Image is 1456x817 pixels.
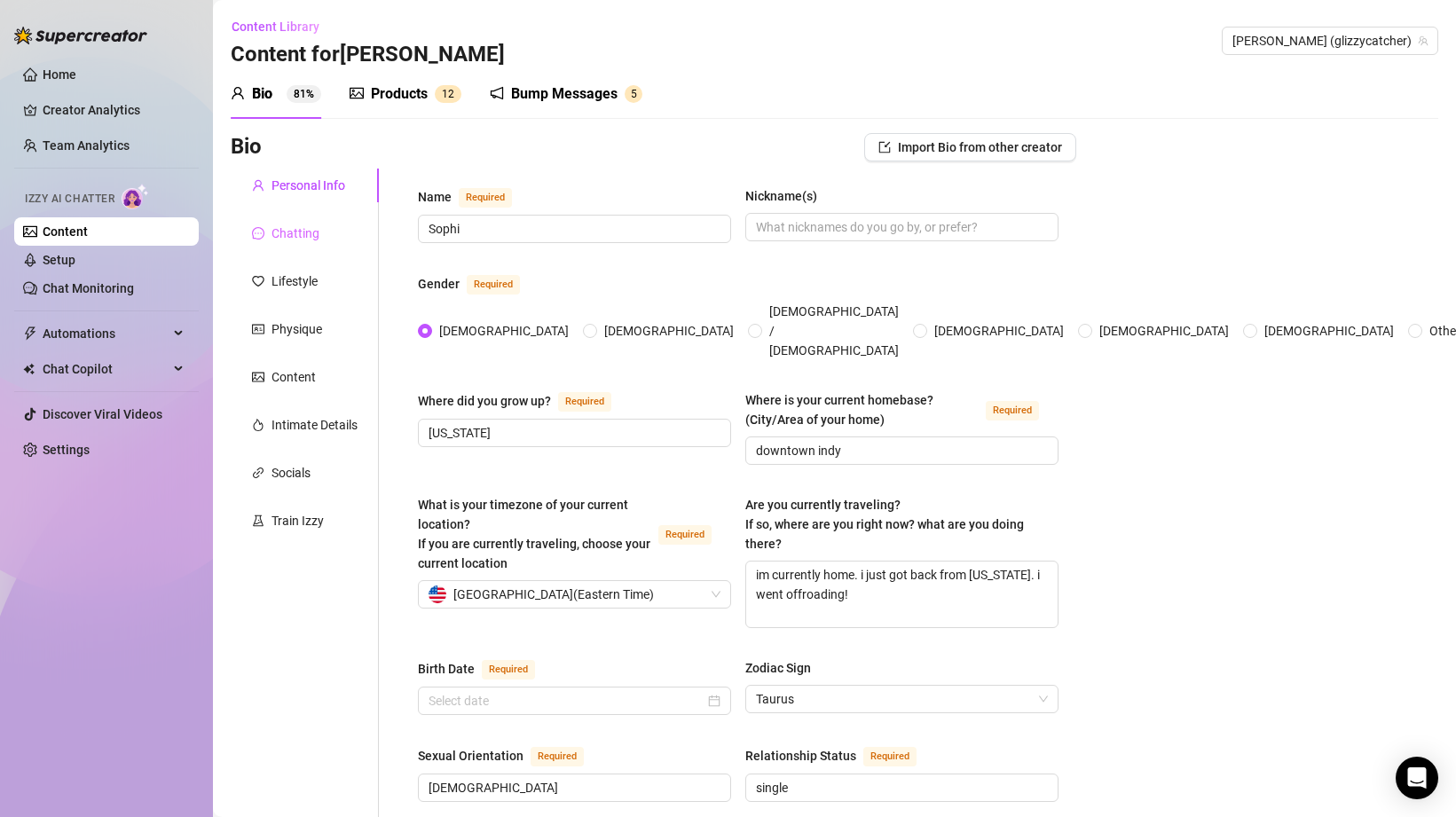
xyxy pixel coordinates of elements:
[878,141,891,153] span: import
[23,363,35,375] img: Chat Copilot
[756,686,1048,712] span: Taurus
[863,747,917,766] span: Required
[453,581,654,608] span: [GEOGRAPHIC_DATA] ( Eastern Time )
[272,271,318,291] div: Lifestyle
[467,275,520,295] span: Required
[429,585,446,603] img: us
[435,85,461,103] sup: 12
[272,319,322,339] div: Physique
[745,746,856,766] div: Relationship Status
[1418,35,1428,46] span: team
[459,188,512,208] span: Required
[432,321,576,341] span: [DEMOGRAPHIC_DATA]
[756,441,1044,460] input: Where is your current homebase? (City/Area of your home)
[272,224,319,243] div: Chatting
[864,133,1076,161] button: Import Bio from other creator
[1092,321,1236,341] span: [DEMOGRAPHIC_DATA]
[252,419,264,431] span: fire
[418,391,551,411] div: Where did you grow up?
[43,443,90,457] a: Settings
[43,355,169,383] span: Chat Copilot
[418,746,523,766] div: Sexual Orientation
[658,525,712,545] span: Required
[429,691,704,711] input: Birth Date
[745,658,811,678] div: Zodiac Sign
[418,498,650,570] span: What is your timezone of your current location? If you are currently traveling, choose your curre...
[511,83,618,105] div: Bump Messages
[252,515,264,527] span: experiment
[1232,27,1428,54] span: Sophie (glizzycatcher)
[745,658,823,678] label: Zodiac Sign
[371,83,428,105] div: Products
[745,745,936,766] label: Relationship Status
[756,217,1044,237] input: Nickname(s)
[252,227,264,240] span: message
[746,562,1058,627] textarea: im currently home. i just got back from [US_STATE]. i went offroading!
[429,219,717,239] input: Name
[232,20,319,34] span: Content Library
[482,660,535,680] span: Required
[25,191,114,208] span: Izzy AI Chatter
[762,302,906,360] span: [DEMOGRAPHIC_DATA] / [DEMOGRAPHIC_DATA]
[597,321,741,341] span: [DEMOGRAPHIC_DATA]
[898,140,1062,154] span: Import Bio from other creator
[745,186,817,206] div: Nickname(s)
[14,27,147,44] img: logo-BBDzfeDw.svg
[418,659,475,679] div: Birth Date
[231,41,505,69] h3: Content for [PERSON_NAME]
[252,323,264,335] span: idcard
[531,747,584,766] span: Required
[745,390,1059,429] label: Where is your current homebase? (City/Area of your home)
[442,88,448,100] span: 1
[745,186,830,206] label: Nickname(s)
[429,778,717,797] input: Sexual Orientation
[272,463,311,483] div: Socials
[43,224,88,239] a: Content
[745,390,979,429] div: Where is your current homebase? (City/Area of your home)
[631,88,637,100] span: 5
[418,186,531,208] label: Name
[558,392,611,412] span: Required
[418,745,603,766] label: Sexual Orientation
[429,423,717,443] input: Where did you grow up?
[418,273,539,295] label: Gender
[350,86,364,100] span: picture
[252,371,264,383] span: picture
[252,83,272,105] div: Bio
[122,184,149,209] img: AI Chatter
[43,253,75,267] a: Setup
[43,407,162,421] a: Discover Viral Videos
[986,401,1039,420] span: Required
[272,367,316,387] div: Content
[23,326,37,341] span: thunderbolt
[231,133,262,161] h3: Bio
[625,85,642,103] sup: 5
[252,179,264,192] span: user
[43,67,76,82] a: Home
[43,281,134,295] a: Chat Monitoring
[43,319,169,348] span: Automations
[43,96,185,124] a: Creator Analytics
[272,176,345,195] div: Personal Info
[745,498,1024,551] span: Are you currently traveling? If so, where are you right now? what are you doing there?
[1257,321,1401,341] span: [DEMOGRAPHIC_DATA]
[1396,757,1438,799] div: Open Intercom Messenger
[927,321,1071,341] span: [DEMOGRAPHIC_DATA]
[272,511,324,530] div: Train Izzy
[231,12,334,41] button: Content Library
[756,778,1044,797] input: Relationship Status
[43,138,130,153] a: Team Analytics
[252,275,264,287] span: heart
[418,658,555,680] label: Birth Date
[418,274,460,294] div: Gender
[490,86,504,100] span: notification
[252,467,264,479] span: link
[231,86,245,100] span: user
[418,187,452,207] div: Name
[418,390,631,412] label: Where did you grow up?
[287,85,321,103] sup: 81%
[448,88,454,100] span: 2
[272,415,358,435] div: Intimate Details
